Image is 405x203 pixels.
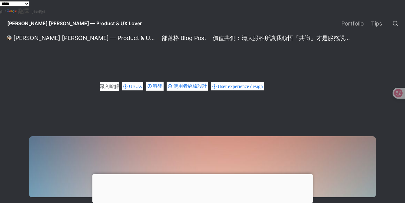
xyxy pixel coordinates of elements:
[146,82,164,91] div: 科學
[122,82,143,90] div: UI/UX
[162,34,206,42] div: 部落格 Blog Post
[2,15,147,32] a: [PERSON_NAME] [PERSON_NAME] — Product & UX Lover
[7,8,29,14] a: 翻譯
[92,174,313,201] iframe: Advertisement
[209,36,210,41] span: /
[7,9,18,14] img: Google 翻譯
[338,15,367,32] a: Portfolio
[211,34,357,42] a: 價值共創：清大服科所讓我領悟「共識」才是服務設計的關鍵
[153,83,164,89] span: 科學
[367,15,386,32] a: Tips
[29,136,376,197] img: 價值共創：清大服科所讓我領悟「共識」才是服務設計的關鍵
[213,34,355,42] div: 價值共創：清大服科所讓我領悟「共識」才是服務設計的關鍵
[13,34,155,42] div: [PERSON_NAME] [PERSON_NAME] — Product & UX Lover
[158,36,159,41] span: /
[173,83,209,89] span: 使用者經驗設計
[218,84,265,89] span: User experience design
[7,20,142,26] span: [PERSON_NAME] [PERSON_NAME] — Product & UX Lover
[167,82,208,91] div: 使用者經驗設計
[129,84,144,89] span: UI/UX
[7,36,12,40] img: Daniel Lee — Product & UX Lover
[100,82,119,91] div: 以下是與文章相關且您可能會感興趣的主題
[160,34,208,42] a: 部落格 Blog Post
[5,34,157,42] a: [PERSON_NAME] [PERSON_NAME] — Product & UX Lover
[211,82,264,90] div: User experience design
